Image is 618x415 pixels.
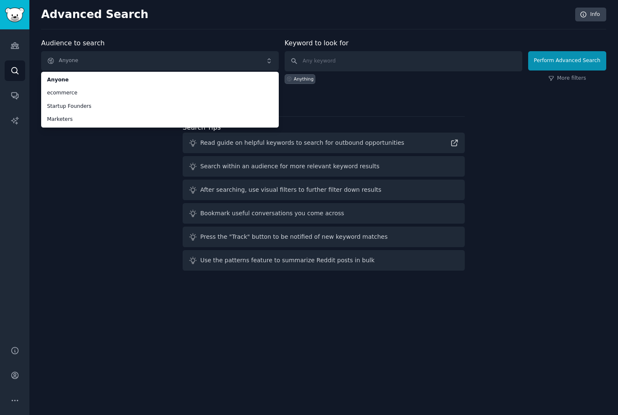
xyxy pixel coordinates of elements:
[285,51,522,71] input: Any keyword
[183,123,221,131] label: Search Tips
[47,103,273,110] span: Startup Founders
[575,8,606,22] a: Info
[294,76,314,82] div: Anything
[47,116,273,123] span: Marketers
[47,76,273,84] span: Anyone
[47,89,273,97] span: ecommerce
[41,72,279,128] ul: Anyone
[200,185,381,194] div: After searching, use visual filters to further filter down results
[5,8,24,22] img: GummySearch logo
[200,232,388,241] div: Press the "Track" button to be notified of new keyword matches
[548,75,586,82] a: More filters
[200,256,374,265] div: Use the patterns feature to summarize Reddit posts in bulk
[200,138,404,147] div: Read guide on helpful keywords to search for outbound opportunities
[41,51,279,70] button: Anyone
[200,162,380,171] div: Search within an audience for more relevant keyword results
[285,39,349,47] label: Keyword to look for
[41,39,105,47] label: Audience to search
[528,51,606,70] button: Perform Advanced Search
[41,8,571,21] h2: Advanced Search
[200,209,344,218] div: Bookmark useful conversations you come across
